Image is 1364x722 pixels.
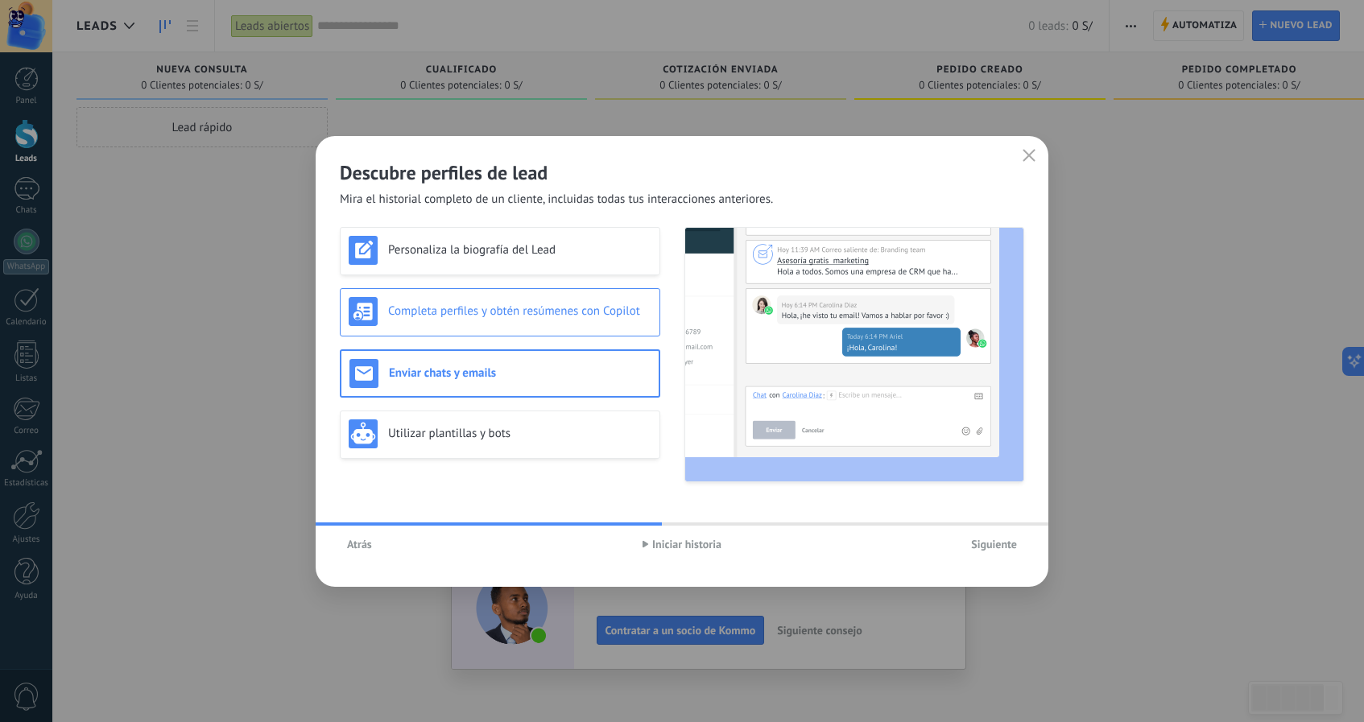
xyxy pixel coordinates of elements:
h2: Descubre perfiles de lead [340,160,1024,185]
h3: Completa perfiles y obtén resúmenes con Copilot [388,303,651,319]
h3: Enviar chats y emails [389,365,651,381]
span: Siguiente [971,538,1017,550]
span: Atrás [347,538,372,550]
button: Atrás [340,532,379,556]
span: Iniciar historia [652,538,721,550]
span: Mira el historial completo de un cliente, incluidas todas tus interacciones anteriores. [340,192,773,208]
h3: Personaliza la biografía del Lead [388,242,651,258]
button: Iniciar historia [635,532,729,556]
h3: Utilizar plantillas y bots [388,426,651,441]
button: Siguiente [964,532,1024,556]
